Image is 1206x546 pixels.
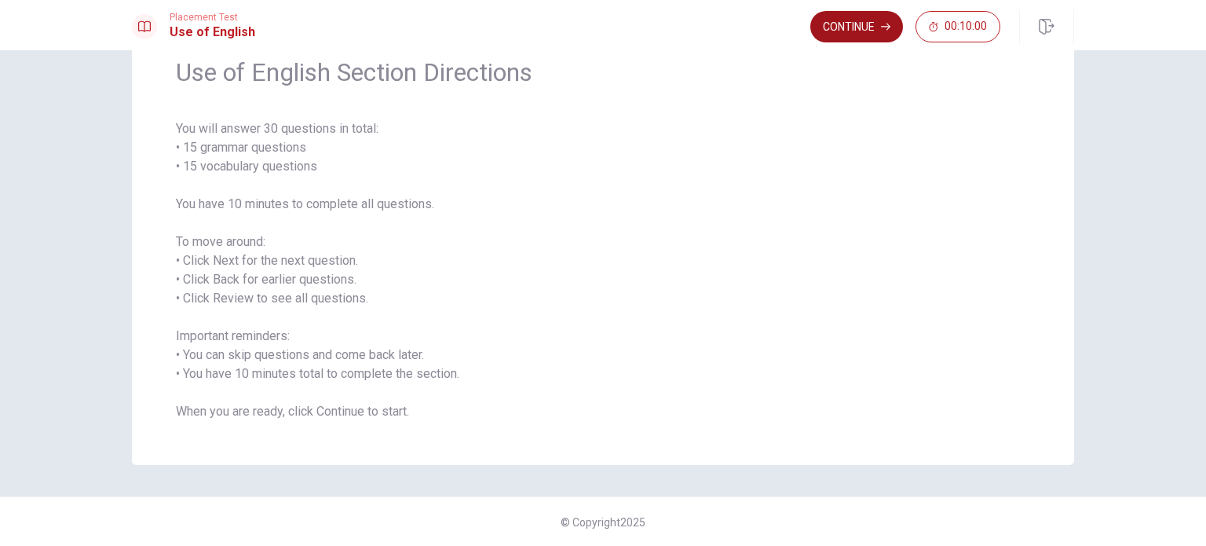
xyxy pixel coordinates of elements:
[810,11,903,42] button: Continue
[176,119,1030,421] span: You will answer 30 questions in total: • 15 grammar questions • 15 vocabulary questions You have ...
[915,11,1000,42] button: 00:10:00
[945,20,987,33] span: 00:10:00
[170,12,255,23] span: Placement Test
[561,516,645,529] span: © Copyright 2025
[176,57,1030,88] span: Use of English Section Directions
[170,23,255,42] h1: Use of English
